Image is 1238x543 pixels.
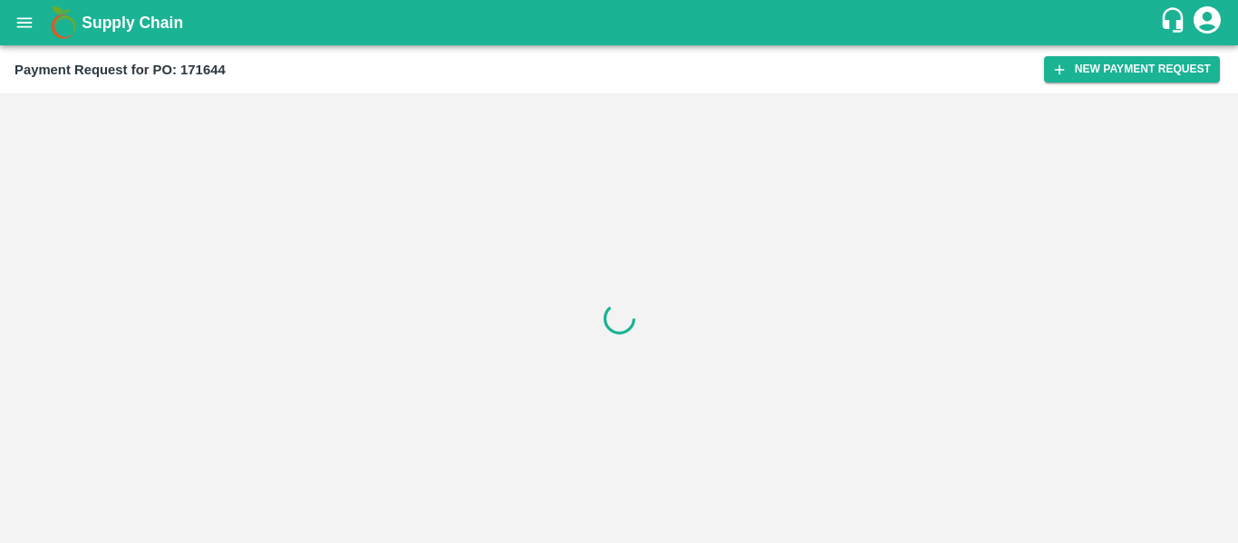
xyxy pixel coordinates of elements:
div: account of current user [1191,4,1223,42]
b: Supply Chain [82,14,183,32]
a: Supply Chain [82,10,1159,35]
b: Payment Request for PO: 171644 [15,63,226,77]
button: open drawer [4,2,45,44]
div: customer-support [1159,6,1191,39]
button: New Payment Request [1044,56,1220,82]
img: logo [45,5,82,41]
